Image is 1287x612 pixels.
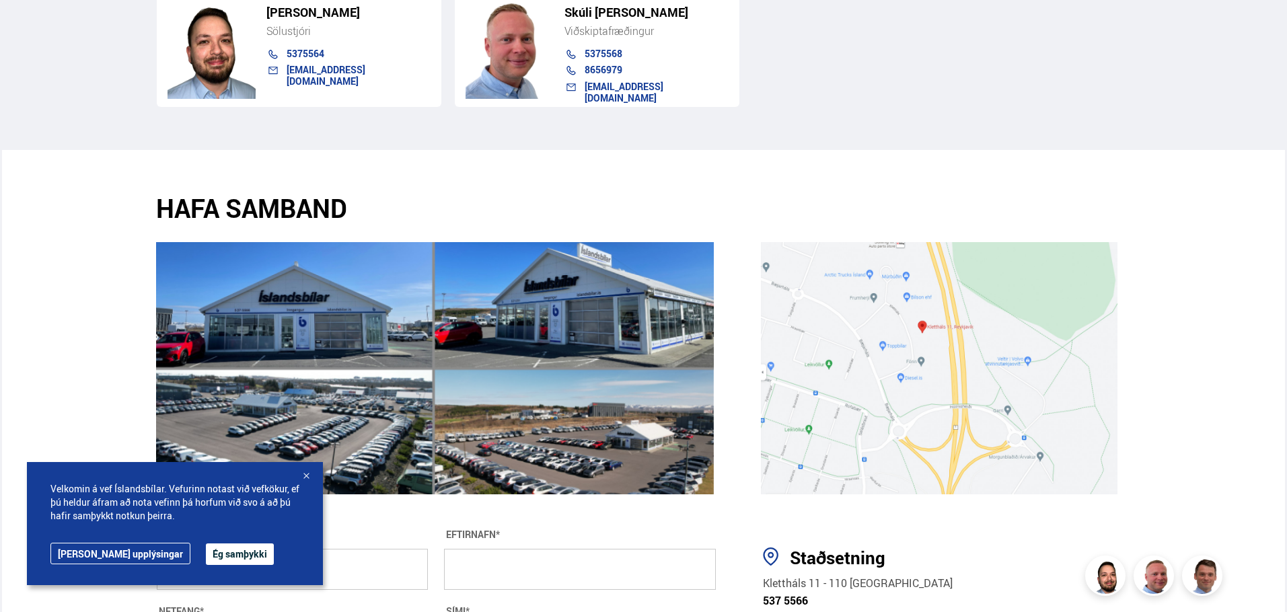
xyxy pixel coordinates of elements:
a: 5375564 [287,47,324,60]
div: Staðsetning [790,547,1130,568]
a: [EMAIL_ADDRESS][DOMAIN_NAME] [585,80,663,104]
button: Open LiveChat chat widget [11,5,51,46]
h5: [PERSON_NAME] [266,6,431,19]
img: siFngHWaQ9KaOqBr.png [1136,558,1176,598]
a: 5375568 [585,47,622,60]
img: nhp88E3Fdnt1Opn2.png [1087,558,1128,598]
img: 1RuqvkYfbre_JAo3.jpg [761,242,1117,494]
div: Sölustjóri [266,24,431,38]
h2: HAFA SAMBAND [156,193,714,223]
div: EFTIRNAFN* [444,529,716,540]
button: Ég samþykki [206,543,274,565]
a: 537 5566 [763,593,808,608]
span: Viðskiptafræðingur [564,24,654,38]
a: [EMAIL_ADDRESS][DOMAIN_NAME] [287,63,365,87]
img: pw9sMCDar5Ii6RG5.svg [763,547,778,566]
a: [PERSON_NAME] upplýsingar [50,543,190,564]
h5: Skúli [PERSON_NAME] [564,6,729,19]
a: 8656979 [585,63,622,76]
img: FbJEzSuNWCJXmdc-.webp [1184,558,1224,598]
span: Velkomin á vef Íslandsbílar. Vefurinn notast við vefkökur, ef þú heldur áfram að nota vefinn þá h... [50,482,299,523]
a: Klettháls 11 - 110 [GEOGRAPHIC_DATA] [763,576,953,590]
img: zbR9Zwhy8qcY8p2N.png [156,242,714,494]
